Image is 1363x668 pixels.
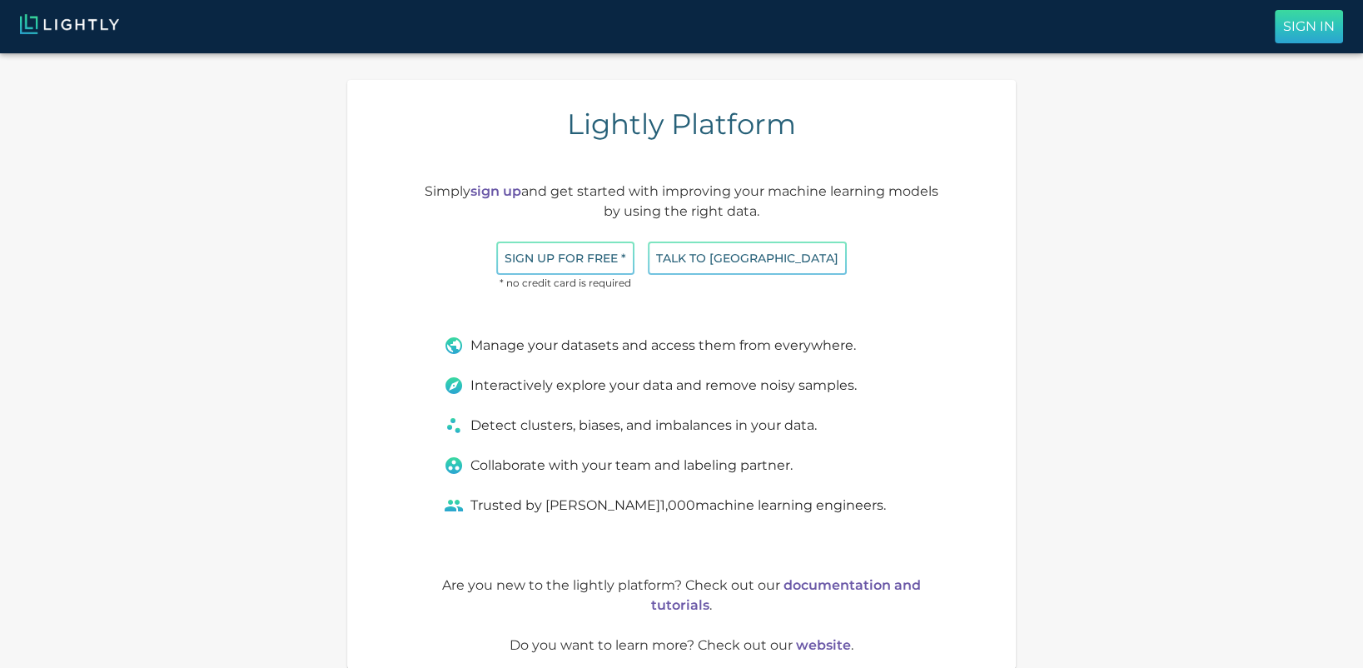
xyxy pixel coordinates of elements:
a: sign up [470,183,521,199]
a: documentation and tutorials [651,577,921,613]
a: Sign up for free * [496,250,634,266]
p: Simply and get started with improving your machine learning models by using the right data. [415,182,947,222]
img: Lightly [20,14,119,34]
p: Are you new to the lightly platform? Check out our . [415,576,947,616]
button: Sign In [1275,10,1343,43]
h4: Lightly Platform [567,107,796,142]
span: * no credit card is required [496,275,634,292]
a: Talk to [GEOGRAPHIC_DATA] [648,250,847,266]
p: Sign In [1283,17,1335,37]
button: Sign up for free * [496,242,634,276]
div: Interactively explore your data and remove noisy samples. [444,376,920,396]
a: website [796,637,851,653]
div: Trusted by [PERSON_NAME] 1,000 machine learning engineers. [444,496,920,516]
div: Manage your datasets and access them from everywhere. [444,336,920,356]
button: Talk to [GEOGRAPHIC_DATA] [648,242,847,276]
div: Detect clusters, biases, and imbalances in your data. [444,416,920,436]
p: Do you want to learn more? Check out our . [415,636,947,656]
div: Collaborate with your team and labeling partner. [444,456,920,476]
